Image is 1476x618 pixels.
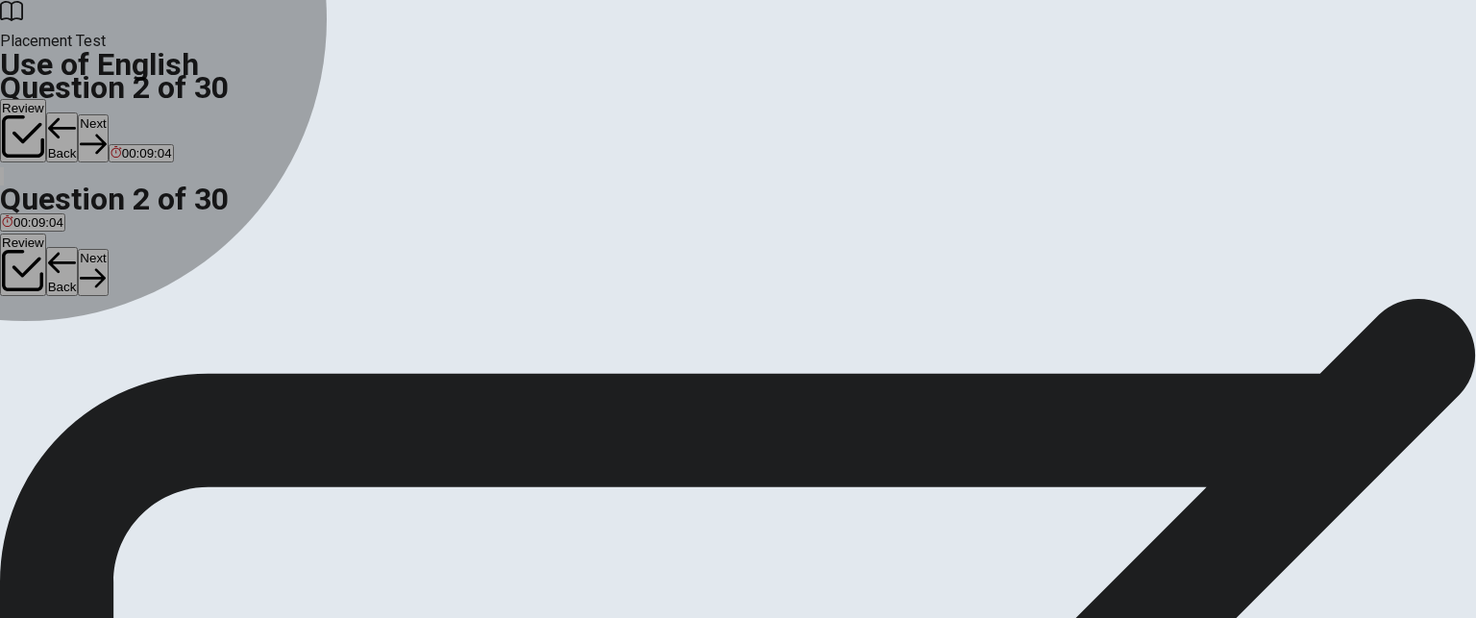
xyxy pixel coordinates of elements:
[109,144,174,162] button: 00:09:04
[46,247,79,297] button: Back
[46,112,79,162] button: Back
[122,146,172,161] span: 00:09:04
[78,249,108,296] button: Next
[78,114,108,161] button: Next
[13,215,63,230] span: 00:09:04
